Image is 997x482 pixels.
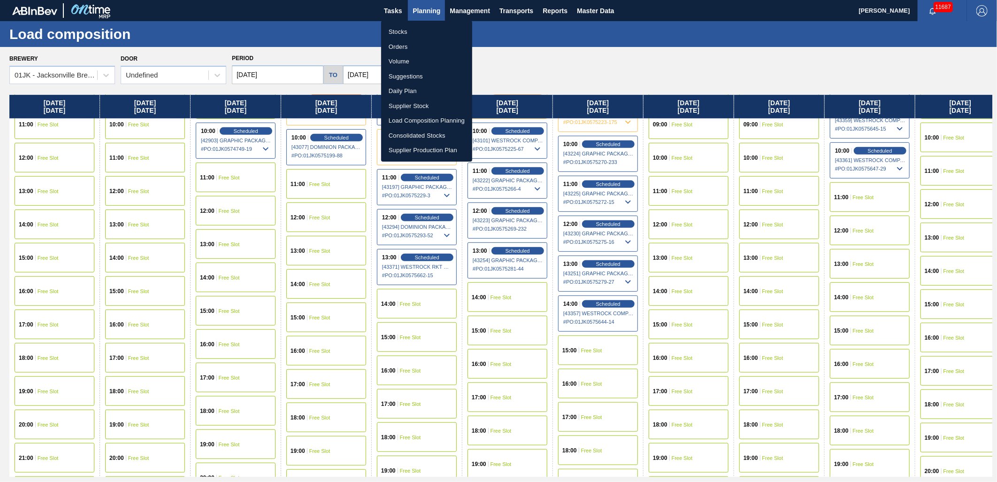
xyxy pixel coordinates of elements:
a: Volume [381,54,472,69]
a: Consolidated Stocks [381,128,472,143]
a: Orders [381,39,472,54]
a: Stocks [381,24,472,39]
a: Load Composition Planning [381,113,472,128]
a: Supplier Stock [381,99,472,114]
a: Supplier Production Plan [381,143,472,158]
a: Suggestions [381,69,472,84]
a: Daily Plan [381,84,472,99]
